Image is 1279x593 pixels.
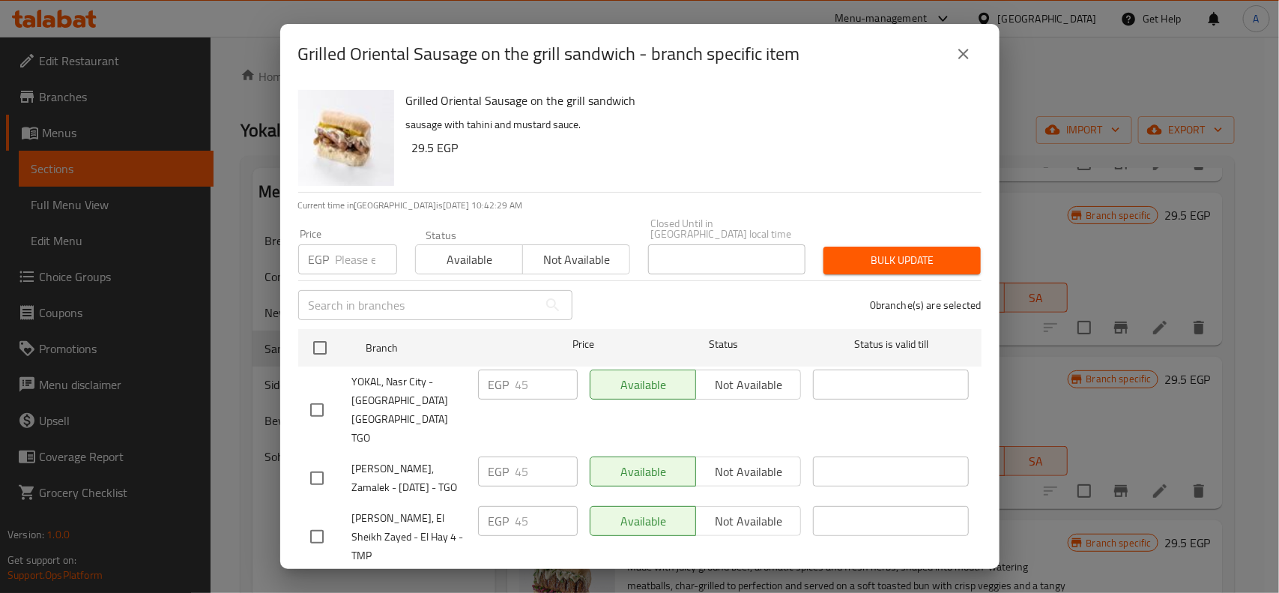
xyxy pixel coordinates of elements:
[298,199,982,212] p: Current time in [GEOGRAPHIC_DATA] is [DATE] 10:42:29 AM
[489,376,510,394] p: EGP
[813,335,969,354] span: Status is valid till
[645,335,801,354] span: Status
[406,90,970,111] h6: Grilled Oriental Sausage on the grill sandwich
[422,249,517,271] span: Available
[352,373,466,448] span: YOKAL, Nasr City - [GEOGRAPHIC_DATA] [GEOGRAPHIC_DATA] TGO
[352,509,466,565] span: [PERSON_NAME], El Sheikh Zayed - El Hay 4 - TMP
[529,249,624,271] span: Not available
[533,335,633,354] span: Price
[522,244,630,274] button: Not available
[298,42,800,66] h2: Grilled Oriental Sausage on the grill sandwich - branch specific item
[946,36,982,72] button: close
[336,244,397,274] input: Please enter price
[835,251,969,270] span: Bulk update
[870,298,982,313] p: 0 branche(s) are selected
[412,137,970,158] h6: 29.5 EGP
[352,460,466,497] span: [PERSON_NAME], Zamalek - [DATE] - TGO
[515,506,578,536] input: Please enter price
[309,250,330,268] p: EGP
[515,457,578,487] input: Please enter price
[489,463,510,481] p: EGP
[366,339,521,358] span: Branch
[489,512,510,530] p: EGP
[415,244,523,274] button: Available
[515,370,578,400] input: Please enter price
[406,115,970,134] p: sausage with tahini and mustard sauce.
[298,290,538,320] input: Search in branches
[298,90,394,186] img: Grilled Oriental Sausage on the grill sandwich
[823,247,981,274] button: Bulk update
